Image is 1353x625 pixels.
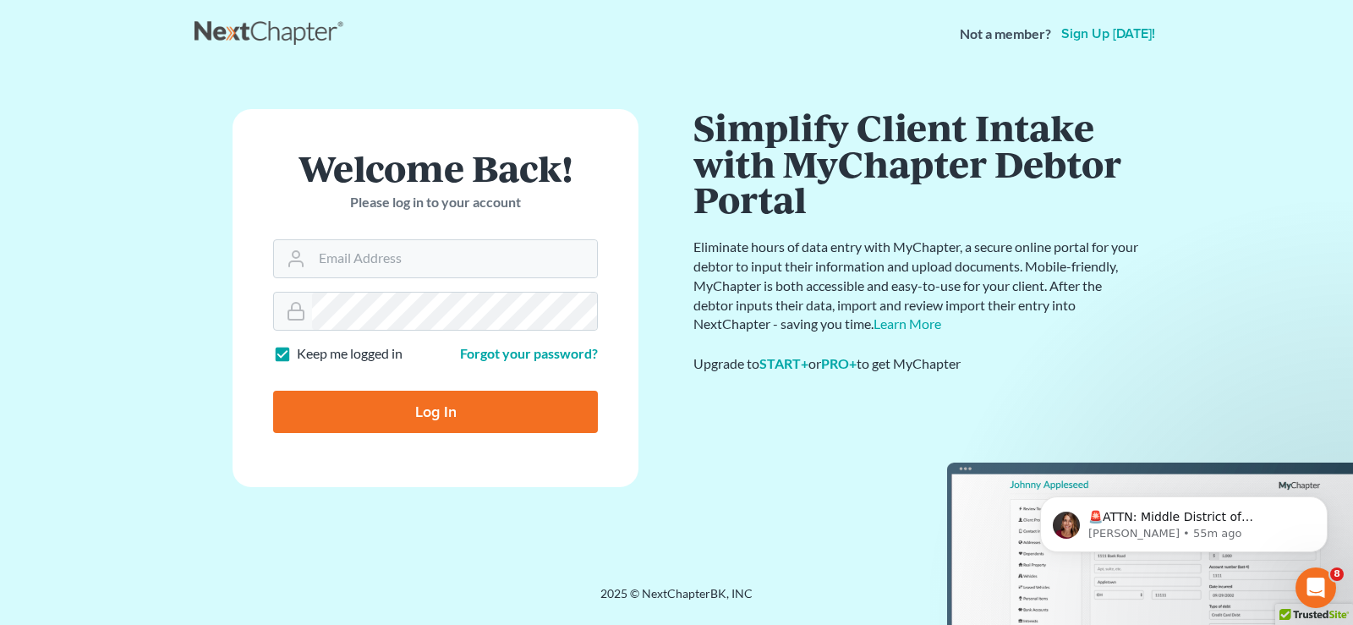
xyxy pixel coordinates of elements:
a: Forgot your password? [460,345,598,361]
a: Sign up [DATE]! [1058,27,1159,41]
p: Eliminate hours of data entry with MyChapter, a secure online portal for your debtor to input the... [693,238,1142,334]
h1: Simplify Client Intake with MyChapter Debtor Portal [693,109,1142,217]
strong: Not a member? [960,25,1051,44]
input: Log In [273,391,598,433]
a: PRO+ [821,355,857,371]
a: START+ [759,355,808,371]
iframe: Intercom live chat [1295,567,1336,608]
iframe: Intercom notifications message [1015,461,1353,579]
label: Keep me logged in [297,344,403,364]
span: 8 [1330,567,1344,581]
a: Learn More [874,315,941,332]
div: 2025 © NextChapterBK, INC [194,585,1159,616]
h1: Welcome Back! [273,150,598,186]
input: Email Address [312,240,597,277]
p: Please log in to your account [273,193,598,212]
div: Upgrade to or to get MyChapter [693,354,1142,374]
